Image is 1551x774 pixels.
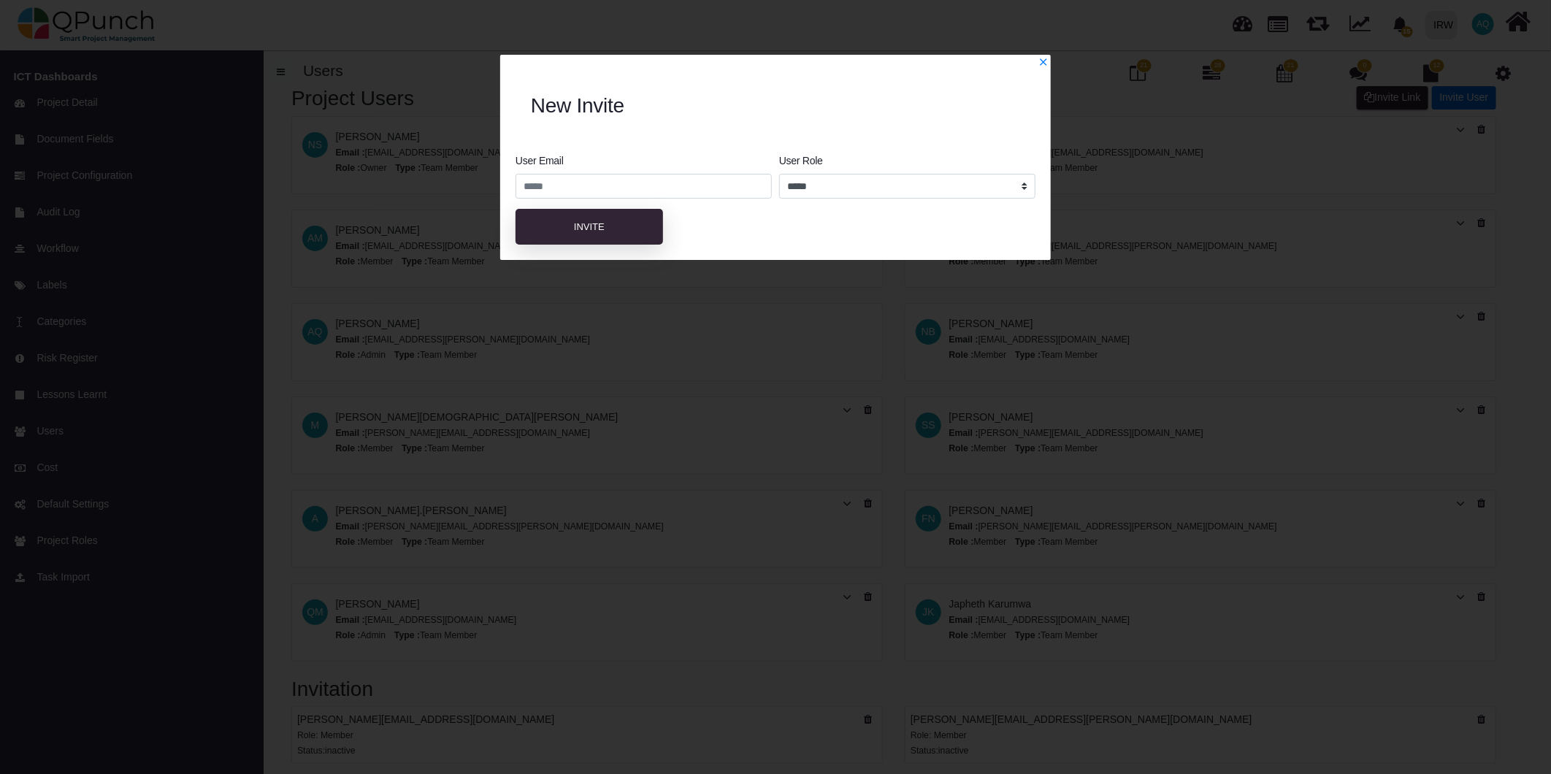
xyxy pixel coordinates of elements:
span: Invite [574,221,605,232]
a: x [1038,56,1049,68]
button: Invite [516,209,663,245]
label: User Role [779,153,823,169]
h2: New Invite [531,93,1020,118]
svg: x [1038,57,1049,67]
label: User Email [516,153,564,169]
